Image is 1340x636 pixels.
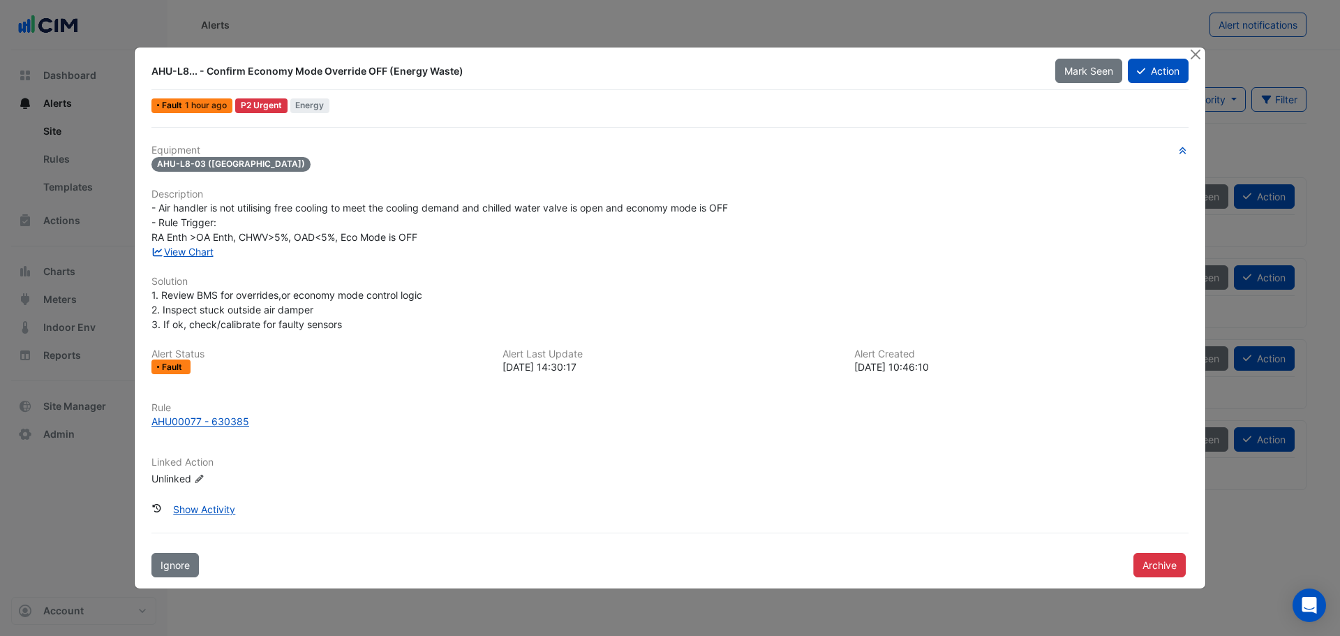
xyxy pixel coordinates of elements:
h6: Rule [151,402,1189,414]
button: Ignore [151,553,199,577]
h6: Solution [151,276,1189,288]
span: AHU-L8-03 ([GEOGRAPHIC_DATA]) [151,157,311,172]
a: View Chart [151,246,214,258]
button: Close [1188,47,1203,62]
button: Archive [1133,553,1186,577]
span: Fault [162,101,185,110]
div: AHU-L8... - Confirm Economy Mode Override OFF (Energy Waste) [151,64,1038,78]
h6: Alert Status [151,348,486,360]
span: Mark Seen [1064,65,1113,77]
h6: Alert Created [854,348,1189,360]
button: Action [1128,59,1189,83]
button: Show Activity [164,497,244,522]
span: Energy [290,98,330,113]
div: [DATE] 10:46:10 [854,360,1189,374]
div: P2 Urgent [235,98,288,113]
button: Mark Seen [1055,59,1122,83]
span: Ignore [161,559,190,571]
h6: Linked Action [151,457,1189,468]
span: Fault [162,363,185,371]
span: 1. Review BMS for overrides,or economy mode control logic 2. Inspect stuck outside air damper 3. ... [151,289,422,330]
div: [DATE] 14:30:17 [502,360,837,374]
span: - Air handler is not utilising free cooling to meet the cooling demand and chilled water valve is... [151,202,728,243]
div: AHU00077 - 630385 [151,414,249,429]
fa-icon: Edit Linked Action [194,474,204,485]
h6: Description [151,188,1189,200]
div: Open Intercom Messenger [1293,589,1326,622]
h6: Alert Last Update [502,348,837,360]
div: Unlinked [151,471,319,486]
a: AHU00077 - 630385 [151,414,1189,429]
h6: Equipment [151,145,1189,156]
span: Tue 02-Sep-2025 14:30 AEST [185,100,227,110]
